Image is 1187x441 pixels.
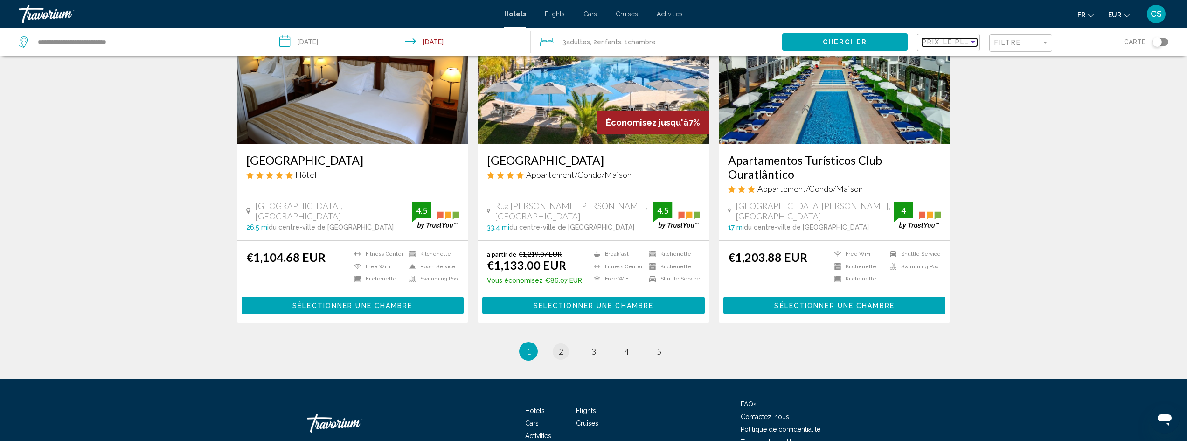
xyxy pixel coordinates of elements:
[19,5,495,23] a: Travorium
[657,346,661,357] span: 5
[269,224,394,231] span: du centre-ville de [GEOGRAPHIC_DATA]
[645,275,700,283] li: Shuttle Service
[495,201,653,221] span: Rua [PERSON_NAME] [PERSON_NAME], [GEOGRAPHIC_DATA]
[591,346,596,357] span: 3
[589,250,645,258] li: Breakfast
[728,183,941,194] div: 3 star Apartment
[526,346,531,357] span: 1
[404,275,459,283] li: Swimming Pool
[487,277,543,284] span: Vous économisez
[1144,4,1168,24] button: User Menu
[922,39,977,47] mat-select: Sort by
[487,277,582,284] p: €86.07 EUR
[1108,11,1121,19] span: EUR
[723,299,946,309] a: Sélectionner une chambre
[246,153,459,167] a: [GEOGRAPHIC_DATA]
[885,263,941,271] li: Swimming Pool
[741,400,757,408] a: FAQs
[350,263,404,271] li: Free WiFi
[525,420,539,427] a: Cars
[404,263,459,271] li: Room Service
[728,153,941,181] a: Apartamentos Turísticos Club Ouratlântico
[404,250,459,258] li: Kitchenette
[782,33,908,50] button: Chercher
[350,275,404,283] li: Kitchenette
[242,299,464,309] a: Sélectionner une chambre
[559,346,563,357] span: 2
[741,426,820,433] a: Politique de confidentialité
[576,420,598,427] a: Cruises
[292,302,412,309] span: Sélectionner une chambre
[545,10,565,18] span: Flights
[487,250,516,258] span: a partir de
[576,407,596,414] a: Flights
[562,35,590,49] span: 3
[583,10,597,18] a: Cars
[894,202,941,229] img: trustyou-badge.svg
[1077,8,1094,21] button: Change language
[1150,404,1180,434] iframe: Bouton de lancement de la fenêtre de messagerie
[994,39,1021,46] span: Filtre
[624,346,629,357] span: 4
[589,263,645,271] li: Fitness Center
[237,342,951,361] ul: Pagination
[487,169,700,180] div: 4 star Apartment
[645,263,700,271] li: Kitchenette
[255,201,413,221] span: [GEOGRAPHIC_DATA], [GEOGRAPHIC_DATA]
[246,250,326,264] ins: €1,104.68 EUR
[645,250,700,258] li: Kitchenette
[519,250,562,258] del: €1,219.07 EUR
[989,34,1052,53] button: Filter
[566,38,590,46] span: Adultes
[482,299,705,309] a: Sélectionner une chambre
[736,201,894,221] span: [GEOGRAPHIC_DATA][PERSON_NAME], [GEOGRAPHIC_DATA]
[525,432,551,440] a: Activities
[894,205,913,216] div: 4
[653,202,700,229] img: trustyou-badge.svg
[597,38,621,46] span: Enfants
[597,111,709,134] div: 7%
[504,10,526,18] a: Hotels
[590,35,621,49] span: , 2
[744,224,869,231] span: du centre-ville de [GEOGRAPHIC_DATA]
[723,297,946,314] button: Sélectionner une chambre
[885,250,941,258] li: Shuttle Service
[526,169,632,180] span: Appartement/Condo/Maison
[525,407,545,414] a: Hotels
[589,275,645,283] li: Free WiFi
[295,169,317,180] span: Hôtel
[1145,38,1168,46] button: Toggle map
[1077,11,1085,19] span: fr
[412,205,431,216] div: 4.5
[307,409,400,437] a: Travorium
[621,35,656,49] span: , 1
[531,28,782,56] button: Travelers: 3 adults, 2 children
[509,224,634,231] span: du centre-ville de [GEOGRAPHIC_DATA]
[830,275,885,283] li: Kitchenette
[606,118,688,127] span: Économisez jusqu'à
[830,250,885,258] li: Free WiFi
[1124,35,1145,49] span: Carte
[628,38,656,46] span: Chambre
[1108,8,1130,21] button: Change currency
[350,250,404,258] li: Fitness Center
[270,28,531,56] button: Check-in date: Aug 21, 2025 Check-out date: Aug 24, 2025
[482,297,705,314] button: Sélectionner une chambre
[657,10,683,18] span: Activities
[412,202,459,229] img: trustyou-badge.svg
[487,153,700,167] a: [GEOGRAPHIC_DATA]
[728,250,807,264] ins: €1,203.88 EUR
[1151,9,1162,19] span: CS
[242,297,464,314] button: Sélectionner une chambre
